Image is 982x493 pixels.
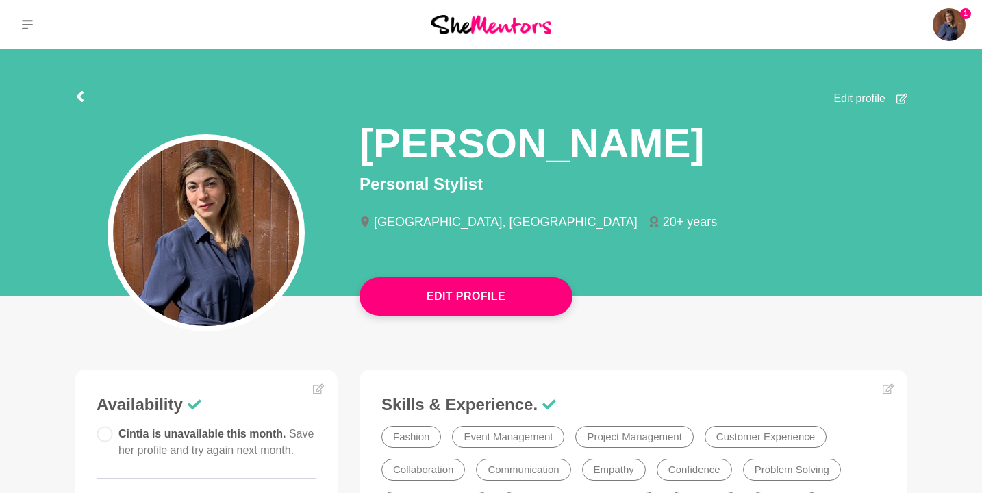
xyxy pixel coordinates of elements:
button: Edit Profile [360,277,572,316]
a: Cintia Hernandez1 [933,8,966,41]
li: 20+ years [649,216,729,228]
h1: [PERSON_NAME] [360,118,704,169]
span: 1 [960,8,971,19]
li: [GEOGRAPHIC_DATA], [GEOGRAPHIC_DATA] [360,216,649,228]
h3: Availability [97,394,316,415]
img: She Mentors Logo [431,15,551,34]
span: Edit profile [833,90,885,107]
span: Cintia is unavailable this month. [118,428,314,456]
h3: Skills & Experience. [381,394,885,415]
img: Cintia Hernandez [933,8,966,41]
p: Personal Stylist [360,172,907,197]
